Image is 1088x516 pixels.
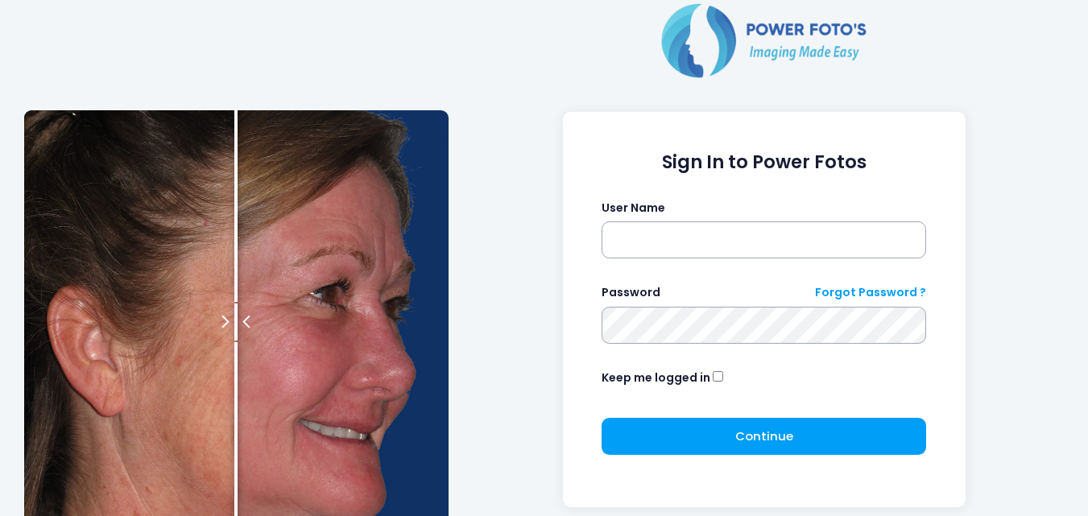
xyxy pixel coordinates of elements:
[602,418,926,455] button: Continue
[735,427,793,444] span: Continue
[602,151,926,173] h1: Sign In to Power Fotos
[602,284,660,301] label: Password
[815,284,926,301] a: Forgot Password ?
[602,200,665,217] label: User Name
[602,369,710,386] label: Keep me logged in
